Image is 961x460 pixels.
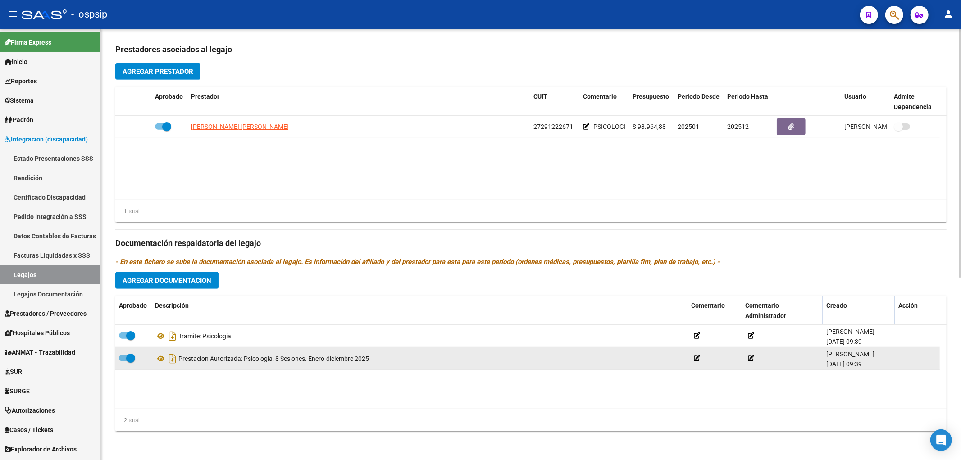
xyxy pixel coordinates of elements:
datatable-header-cell: Presupuesto [629,87,674,117]
span: Reportes [5,76,37,86]
datatable-header-cell: Admite Dependencia [890,87,940,117]
span: Aprobado [119,302,147,309]
datatable-header-cell: Aprobado [115,296,151,326]
datatable-header-cell: Acción [895,296,940,326]
datatable-header-cell: Aprobado [151,87,187,117]
span: Casos / Tickets [5,425,53,435]
datatable-header-cell: Periodo Hasta [724,87,773,117]
span: Autorizaciones [5,405,55,415]
span: [PERSON_NAME] [DATE] [844,123,915,130]
span: 202512 [727,123,749,130]
div: Prestacion Autorizada: Psicologia, 8 Sesiones. Enero-diciembre 2025 [155,351,684,366]
span: Comentario [691,302,725,309]
span: Agregar Prestador [123,68,193,76]
span: Comentario [583,93,617,100]
div: Tramite: Psicologia [155,329,684,343]
h3: Documentación respaldatoria del legajo [115,237,947,250]
datatable-header-cell: Comentario [579,87,629,117]
span: $ 98.964,88 [633,123,666,130]
span: Comentario Administrador [745,302,786,319]
datatable-header-cell: Descripción [151,296,688,326]
datatable-header-cell: Periodo Desde [674,87,724,117]
span: [PERSON_NAME] [826,328,874,335]
span: Aprobado [155,93,183,100]
datatable-header-cell: Prestador [187,87,530,117]
datatable-header-cell: Usuario [841,87,890,117]
mat-icon: menu [7,9,18,19]
span: Periodo Hasta [727,93,768,100]
span: Descripción [155,302,189,309]
mat-icon: person [943,9,954,19]
div: 2 total [115,415,140,425]
datatable-header-cell: Comentario Administrador [742,296,823,326]
span: Agregar Documentacion [123,277,211,285]
span: Admite Dependencia [894,93,932,110]
button: Agregar Documentacion [115,272,219,289]
span: PSICOLOGIA. MARTES Y JUEVES 11:45 HS. 25 [PERSON_NAME] 61 [PERSON_NAME] [593,123,830,130]
i: Descargar documento [167,351,178,366]
span: Padrón [5,115,33,125]
span: CUIT [533,93,547,100]
i: - En este fichero se sube la documentación asociada al legajo. Es información del afiliado y del ... [115,258,720,266]
span: Periodo Desde [678,93,720,100]
span: [DATE] 09:39 [826,360,862,368]
span: [PERSON_NAME] [826,351,874,358]
datatable-header-cell: Creado [823,296,895,326]
span: Hospitales Públicos [5,328,70,338]
span: - ospsip [71,5,107,24]
datatable-header-cell: CUIT [530,87,579,117]
span: Acción [898,302,918,309]
span: [PERSON_NAME] [PERSON_NAME] [191,123,289,130]
datatable-header-cell: Comentario [688,296,742,326]
span: Inicio [5,57,27,67]
span: [DATE] 09:39 [826,338,862,345]
div: 1 total [115,206,140,216]
button: Agregar Prestador [115,63,200,80]
span: Prestador [191,93,219,100]
span: Usuario [844,93,866,100]
span: SURGE [5,386,30,396]
span: 202501 [678,123,699,130]
i: Descargar documento [167,329,178,343]
span: Integración (discapacidad) [5,134,88,144]
span: Prestadores / Proveedores [5,309,87,319]
span: Sistema [5,96,34,105]
div: Open Intercom Messenger [930,429,952,451]
h3: Prestadores asociados al legajo [115,43,947,56]
span: Explorador de Archivos [5,444,77,454]
span: 27291222671 [533,123,573,130]
span: SUR [5,367,22,377]
span: Firma Express [5,37,51,47]
span: Presupuesto [633,93,669,100]
span: ANMAT - Trazabilidad [5,347,75,357]
span: Creado [826,302,847,309]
